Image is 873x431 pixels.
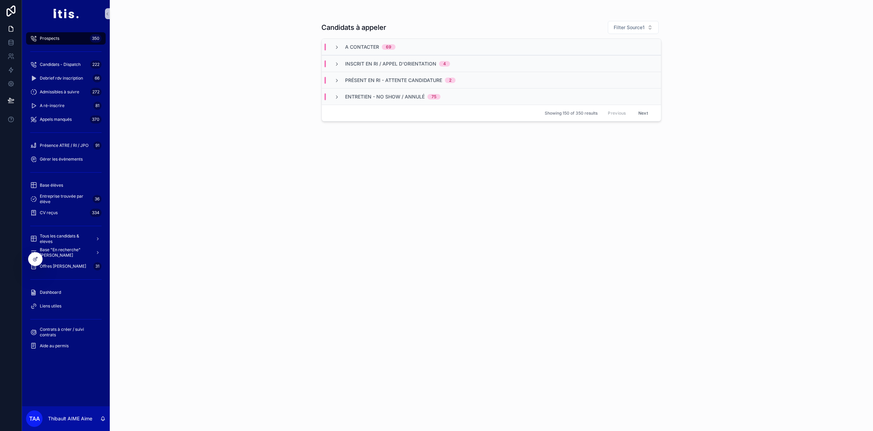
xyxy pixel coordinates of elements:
[321,23,386,32] h1: Candidats à appeler
[614,24,645,31] span: Filter Source1
[40,75,83,81] span: Debrief rdv inscription
[93,195,102,203] div: 36
[40,183,63,188] span: Base élèves
[26,340,106,352] a: Aide au permis
[90,88,102,96] div: 272
[26,246,106,259] a: Base "En recherche" [PERSON_NAME]
[26,179,106,191] a: Base élèves
[22,27,110,361] div: scrollable content
[26,233,106,245] a: Tous les candidats & eleves
[40,89,79,95] span: Admissibles à suivre
[26,100,106,112] a: A ré-inscrire81
[345,44,379,50] span: A contacter
[386,44,391,50] div: 69
[90,115,102,124] div: 370
[40,62,81,67] span: Candidats - Dispatch
[29,415,40,423] span: TAA
[40,303,61,309] span: Liens utiles
[26,72,106,84] a: Debrief rdv inscription66
[26,326,106,338] a: Contrats à créer / suivi contrats
[26,86,106,98] a: Admissibles à suivre272
[90,34,102,43] div: 350
[90,209,102,217] div: 334
[40,36,59,41] span: Prospects
[40,103,64,108] span: A ré-inscrire
[26,113,106,126] a: Appels manqués370
[40,156,83,162] span: Gérer les évènements
[345,77,442,84] span: Présent en RI - attente candidature
[26,260,106,272] a: Offres [PERSON_NAME]31
[40,247,90,258] span: Base "En recherche" [PERSON_NAME]
[40,327,99,338] span: Contrats à créer / suivi contrats
[48,415,92,422] p: Thibault AIME Aime
[26,139,106,152] a: Présence ATRE / RI / JPO91
[93,262,102,270] div: 31
[608,21,659,34] button: Select Button
[40,264,86,269] span: Offres [PERSON_NAME]
[40,194,90,205] span: Entreprise trouvée par élève
[40,210,58,215] span: CV reçus
[443,61,446,67] div: 4
[26,286,106,299] a: Dashboard
[40,233,90,244] span: Tous les candidats & eleves
[432,94,436,100] div: 75
[26,32,106,45] a: Prospects350
[545,110,598,116] span: Showing 150 of 350 results
[40,290,61,295] span: Dashboard
[26,153,106,165] a: Gérer les évènements
[449,78,451,83] div: 2
[26,193,106,205] a: Entreprise trouvée par élève36
[90,60,102,69] div: 222
[40,343,69,349] span: Aide au permis
[26,300,106,312] a: Liens utiles
[93,141,102,150] div: 91
[93,102,102,110] div: 81
[345,93,425,100] span: Entretien - no show / annulé
[40,143,89,148] span: Présence ATRE / RI / JPO
[40,117,72,122] span: Appels manqués
[53,8,79,19] img: App logo
[93,74,102,82] div: 66
[634,108,653,118] button: Next
[26,58,106,71] a: Candidats - Dispatch222
[26,207,106,219] a: CV reçus334
[345,60,436,67] span: Inscrit en RI / appel d'orientation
